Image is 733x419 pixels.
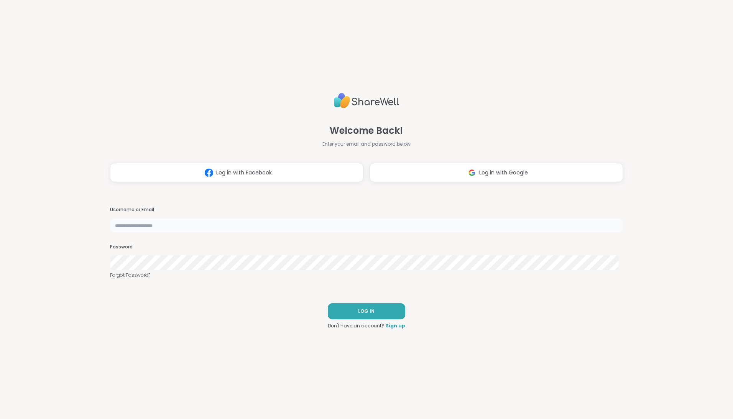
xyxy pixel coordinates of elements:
span: Log in with Google [479,169,528,177]
h3: Username or Email [110,207,623,213]
a: Sign up [386,322,405,329]
span: LOG IN [358,308,375,315]
button: Log in with Facebook [110,163,363,182]
button: Log in with Google [370,163,623,182]
span: Don't have an account? [328,322,384,329]
a: Forgot Password? [110,272,623,279]
img: ShareWell Logomark [202,166,216,180]
img: ShareWell Logomark [465,166,479,180]
span: Enter your email and password below [322,141,411,148]
span: Welcome Back! [330,124,403,138]
span: Log in with Facebook [216,169,272,177]
img: ShareWell Logo [334,90,399,112]
h3: Password [110,244,623,250]
button: LOG IN [328,303,405,319]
